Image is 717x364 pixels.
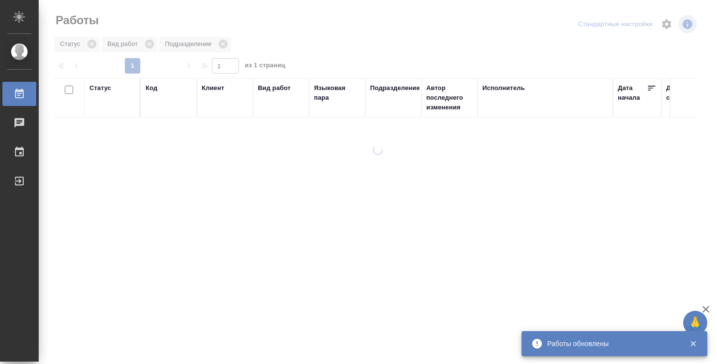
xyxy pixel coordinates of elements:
button: Закрыть [683,339,703,348]
span: 🙏 [687,313,703,333]
div: Дата сдачи [666,83,695,103]
div: Код [146,83,157,93]
div: Языковая пара [314,83,360,103]
div: Дата начала [618,83,647,103]
button: 🙏 [683,311,707,335]
div: Работы обновлены [547,339,675,349]
div: Автор последнего изменения [426,83,473,112]
div: Клиент [202,83,224,93]
div: Исполнитель [482,83,525,93]
div: Статус [90,83,111,93]
div: Подразделение [370,83,420,93]
div: Вид работ [258,83,291,93]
